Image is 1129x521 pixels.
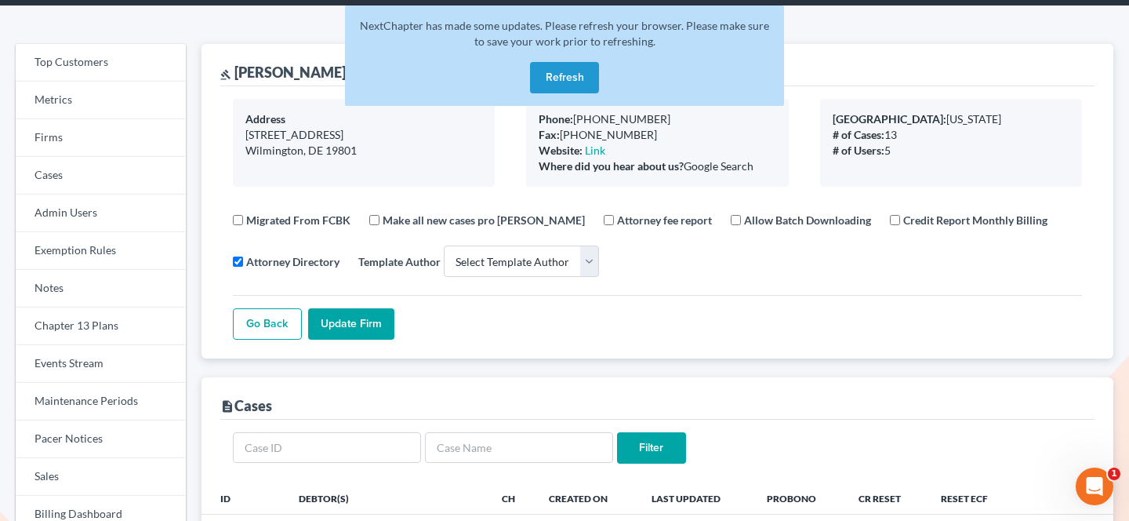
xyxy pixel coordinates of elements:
[16,421,186,458] a: Pacer Notices
[220,399,234,414] i: description
[833,143,1069,158] div: 5
[585,144,605,157] a: Link
[246,253,339,270] label: Attorney Directory
[233,432,421,464] input: Case ID
[539,127,775,143] div: [PHONE_NUMBER]
[233,308,302,340] a: Go Back
[744,212,871,228] label: Allow Batch Downloading
[903,212,1047,228] label: Credit Report Monthly Billing
[1076,468,1113,505] iframe: Intercom live chat
[16,195,186,232] a: Admin Users
[245,143,482,158] div: Wilmington, DE 19801
[16,82,186,119] a: Metrics
[539,159,684,173] b: Where did you hear about us?
[833,144,884,157] b: # of Users:
[286,483,489,514] th: Debtor(s)
[16,383,186,421] a: Maintenance Periods
[539,128,560,141] b: Fax:
[846,483,929,514] th: CR Reset
[308,308,394,340] input: Update Firm
[617,432,686,464] input: Filter
[16,157,186,195] a: Cases
[833,111,1069,127] div: [US_STATE]
[245,127,482,143] div: [STREET_ADDRESS]
[833,128,884,141] b: # of Cases:
[617,212,712,228] label: Attorney fee report
[1108,468,1120,480] span: 1
[246,212,350,228] label: Migrated From FCBK
[539,144,583,157] b: Website:
[639,483,754,514] th: Last Updated
[220,63,598,82] div: [PERSON_NAME] [PERSON_NAME] [PERSON_NAME] LLC
[16,119,186,157] a: Firms
[16,458,186,496] a: Sales
[489,483,536,514] th: Ch
[536,483,639,514] th: Created On
[220,69,231,80] i: gavel
[358,253,441,270] label: Template Author
[530,62,599,93] button: Refresh
[16,44,186,82] a: Top Customers
[539,158,775,174] div: Google Search
[245,112,285,126] b: Address
[928,483,1017,514] th: Reset ECF
[539,111,775,127] div: [PHONE_NUMBER]
[16,232,186,270] a: Exemption Rules
[833,127,1069,143] div: 13
[201,483,286,514] th: ID
[754,483,846,514] th: ProBono
[539,112,573,126] b: Phone:
[425,432,613,464] input: Case Name
[16,270,186,308] a: Notes
[360,19,769,48] span: NextChapter has made some updates. Please refresh your browser. Please make sure to save your wor...
[833,112,946,126] b: [GEOGRAPHIC_DATA]:
[220,396,272,415] div: Cases
[383,212,585,228] label: Make all new cases pro [PERSON_NAME]
[16,345,186,383] a: Events Stream
[16,308,186,345] a: Chapter 13 Plans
